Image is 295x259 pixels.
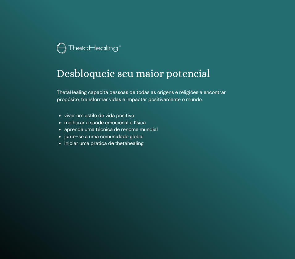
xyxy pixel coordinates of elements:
li: melhorar a saúde emocional e física [64,119,238,126]
li: viver um estilo de vida positivo [64,112,238,119]
p: ThetaHealing capacita pessoas de todas as origens e religiões a encontrar propósito, transformar ... [57,89,238,103]
h1: Desbloqueie seu maior potencial [57,67,238,80]
li: aprenda uma técnica de renome mundial [64,126,238,133]
li: junte-se a uma comunidade global [64,133,238,140]
li: iniciar uma prática de thetahealing [64,140,238,147]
